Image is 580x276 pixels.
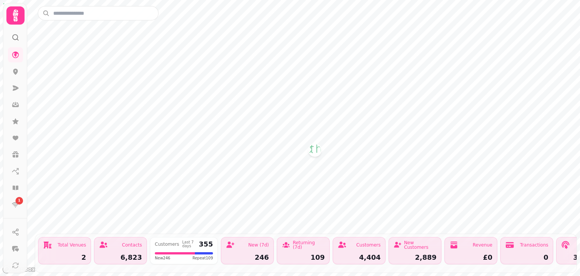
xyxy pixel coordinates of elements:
div: 6,823 [99,254,142,261]
div: Revenue [473,243,492,247]
span: 1 [18,198,20,203]
div: Total Venues [58,243,86,247]
div: 246 [226,254,269,261]
div: 2,889 [393,254,437,261]
div: Customers [356,243,381,247]
div: 2 [43,254,86,261]
div: 0 [505,254,548,261]
div: Last 7 days [182,240,196,248]
div: 109 [282,254,325,261]
div: 355 [199,241,213,248]
div: Map marker [309,144,321,158]
div: New Customers [404,240,437,250]
div: Customers [155,242,179,247]
div: New (7d) [248,243,269,247]
div: Transactions [520,243,548,247]
a: Mapbox logo [2,265,35,274]
div: Returning (7d) [293,240,325,250]
span: Repeat 109 [193,255,213,261]
button: Project House [309,144,321,156]
a: 1 [8,197,23,212]
div: 4,404 [338,254,381,261]
div: £0 [449,254,492,261]
div: Contacts [122,243,142,247]
span: New 246 [155,255,170,261]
